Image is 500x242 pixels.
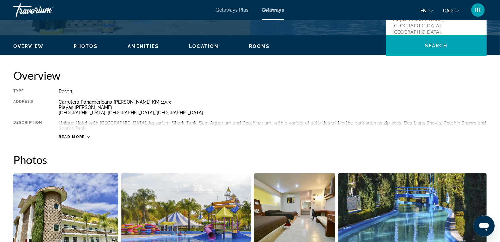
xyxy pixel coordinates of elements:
[216,7,249,13] a: Getaways Plus
[13,69,487,82] h2: Overview
[59,89,487,94] div: Resort
[469,3,487,17] button: User Menu
[13,1,80,19] a: Travorium
[13,120,42,131] div: Description
[473,215,495,237] iframe: Button to launch messaging window
[189,44,219,49] span: Location
[59,99,487,115] div: Carretera Panamericana [PERSON_NAME] KM 115.3 Playas [PERSON_NAME] [GEOGRAPHIC_DATA], [GEOGRAPHIC...
[74,43,98,49] button: Photos
[443,8,453,13] span: CAD
[74,44,98,49] span: Photos
[262,7,284,13] a: Getaways
[189,43,219,49] button: Location
[443,6,459,15] button: Change currency
[128,43,159,49] button: Amenities
[13,153,487,166] h2: Photos
[425,43,448,48] span: Search
[59,134,90,139] button: Read more
[13,99,42,115] div: Address
[249,43,270,49] button: Rooms
[59,135,85,139] span: Read more
[59,120,487,131] div: Unique Hotel with [GEOGRAPHIC_DATA], Aquarium, Shark Tank, Seal Aquarium and Dolphinarium, with a...
[475,7,481,13] span: IR
[13,43,44,49] button: Overview
[13,44,44,49] span: Overview
[128,44,159,49] span: Amenities
[420,8,427,13] span: en
[13,89,42,94] div: Type
[386,35,487,56] button: Search
[249,44,270,49] span: Rooms
[420,6,433,15] button: Change language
